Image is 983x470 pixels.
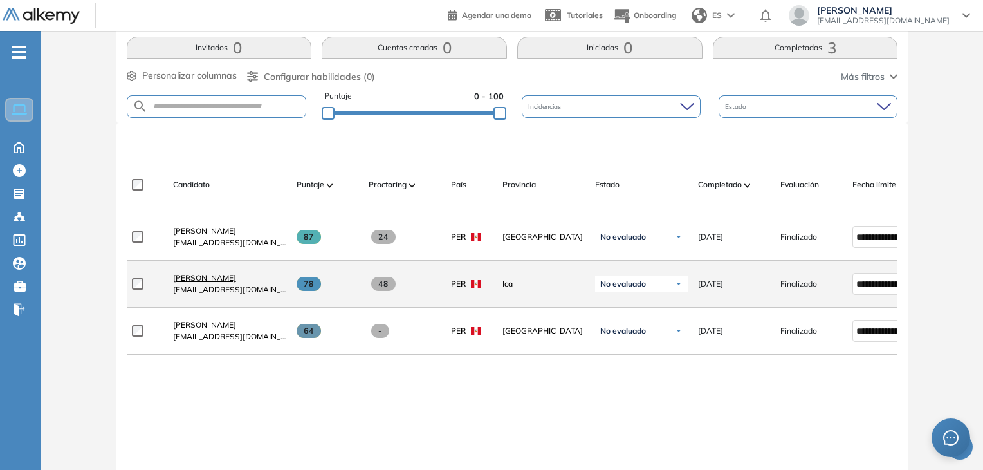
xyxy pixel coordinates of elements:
span: No evaluado [600,232,646,242]
img: Logo [3,8,80,24]
img: [missing "en.ARROW_ALT" translation] [327,183,333,187]
span: message [943,430,959,446]
span: PER [451,278,466,290]
span: [PERSON_NAME] [173,226,236,236]
span: Puntaje [324,90,352,102]
span: Finalizado [780,231,817,243]
img: world [692,8,707,23]
button: Configurar habilidades (0) [247,70,375,84]
span: [DATE] [698,278,723,290]
img: arrow [727,13,735,18]
span: Fecha límite [852,179,896,191]
span: [PERSON_NAME] [817,5,950,15]
span: Estado [595,179,620,191]
img: SEARCH_ALT [133,99,148,115]
span: PER [451,325,466,337]
span: Tutoriales [567,10,603,20]
span: Onboarding [634,10,676,20]
span: Completado [698,179,742,191]
span: - [371,324,390,338]
span: Puntaje [297,179,324,191]
div: Incidencias [522,95,701,118]
span: Proctoring [369,179,407,191]
a: Agendar una demo [448,6,531,22]
span: Incidencias [528,102,564,111]
button: Cuentas creadas0 [322,37,507,59]
img: [missing "en.ARROW_ALT" translation] [409,183,416,187]
img: PER [471,233,481,241]
span: [GEOGRAPHIC_DATA] [502,325,585,337]
span: 24 [371,230,396,244]
span: ES [712,10,722,21]
img: PER [471,327,481,335]
span: PER [451,231,466,243]
span: [EMAIL_ADDRESS][DOMAIN_NAME] [173,331,286,343]
button: Personalizar columnas [127,69,237,82]
span: 64 [297,324,322,338]
button: Onboarding [613,2,676,30]
span: [PERSON_NAME] [173,320,236,330]
span: País [451,179,466,191]
span: [DATE] [698,325,723,337]
i: - [12,51,26,53]
button: Iniciadas0 [517,37,703,59]
span: Más filtros [841,70,885,84]
span: 87 [297,230,322,244]
span: Configurar habilidades (0) [264,70,375,84]
img: Ícono de flecha [675,233,683,241]
span: [DATE] [698,231,723,243]
span: Provincia [502,179,536,191]
img: PER [471,280,481,288]
span: No evaluado [600,326,646,336]
span: [EMAIL_ADDRESS][DOMAIN_NAME] [817,15,950,26]
span: Finalizado [780,325,817,337]
img: Ícono de flecha [675,327,683,335]
span: Personalizar columnas [142,69,237,82]
span: 48 [371,277,396,291]
button: Completadas3 [713,37,898,59]
button: Invitados0 [127,37,312,59]
div: Estado [719,95,897,118]
span: Candidato [173,179,210,191]
a: [PERSON_NAME] [173,272,286,284]
span: 78 [297,277,322,291]
span: Estado [725,102,749,111]
span: Agendar una demo [462,10,531,20]
img: Ícono de flecha [675,280,683,288]
span: 0 - 100 [474,90,504,102]
a: [PERSON_NAME] [173,319,286,331]
span: Finalizado [780,278,817,290]
span: [PERSON_NAME] [173,273,236,283]
span: [EMAIL_ADDRESS][DOMAIN_NAME] [173,237,286,249]
span: [GEOGRAPHIC_DATA] [502,231,585,243]
span: Evaluación [780,179,819,191]
span: Ica [502,278,585,290]
span: No evaluado [600,279,646,289]
span: [EMAIL_ADDRESS][DOMAIN_NAME] [173,284,286,296]
a: [PERSON_NAME] [173,225,286,237]
button: Más filtros [841,70,897,84]
img: [missing "en.ARROW_ALT" translation] [744,183,751,187]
